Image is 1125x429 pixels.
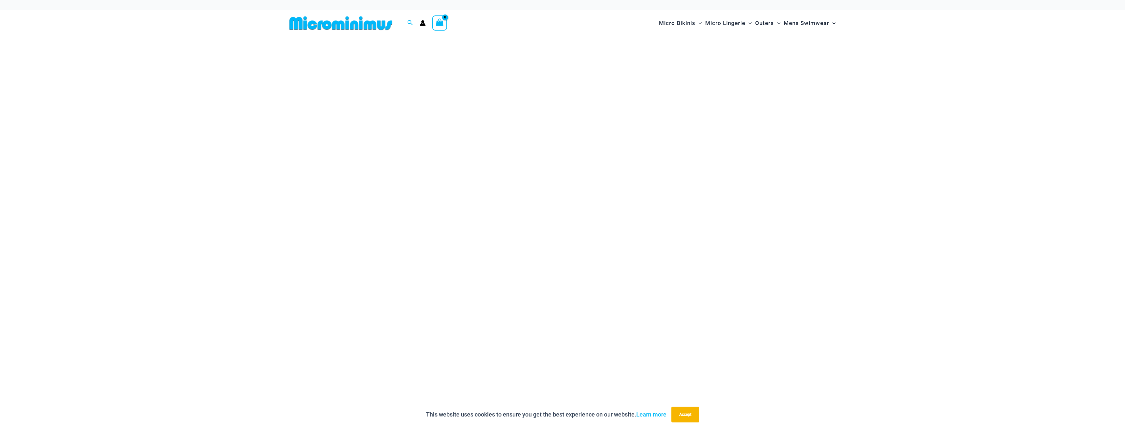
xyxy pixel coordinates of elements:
[782,13,837,33] a: Mens SwimwearMenu ToggleMenu Toggle
[774,15,780,32] span: Menu Toggle
[745,15,752,32] span: Menu Toggle
[755,15,774,32] span: Outers
[287,16,395,31] img: MM SHOP LOGO FLAT
[657,13,704,33] a: Micro BikinisMenu ToggleMenu Toggle
[671,407,699,422] button: Accept
[695,15,702,32] span: Menu Toggle
[659,15,695,32] span: Micro Bikinis
[432,15,447,31] a: View Shopping Cart, empty
[656,12,839,34] nav: Site Navigation
[704,13,754,33] a: Micro LingerieMenu ToggleMenu Toggle
[754,13,782,33] a: OutersMenu ToggleMenu Toggle
[784,15,829,32] span: Mens Swimwear
[407,19,413,27] a: Search icon link
[636,411,666,418] a: Learn more
[426,410,666,419] p: This website uses cookies to ensure you get the best experience on our website.
[705,15,745,32] span: Micro Lingerie
[420,20,426,26] a: Account icon link
[829,15,836,32] span: Menu Toggle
